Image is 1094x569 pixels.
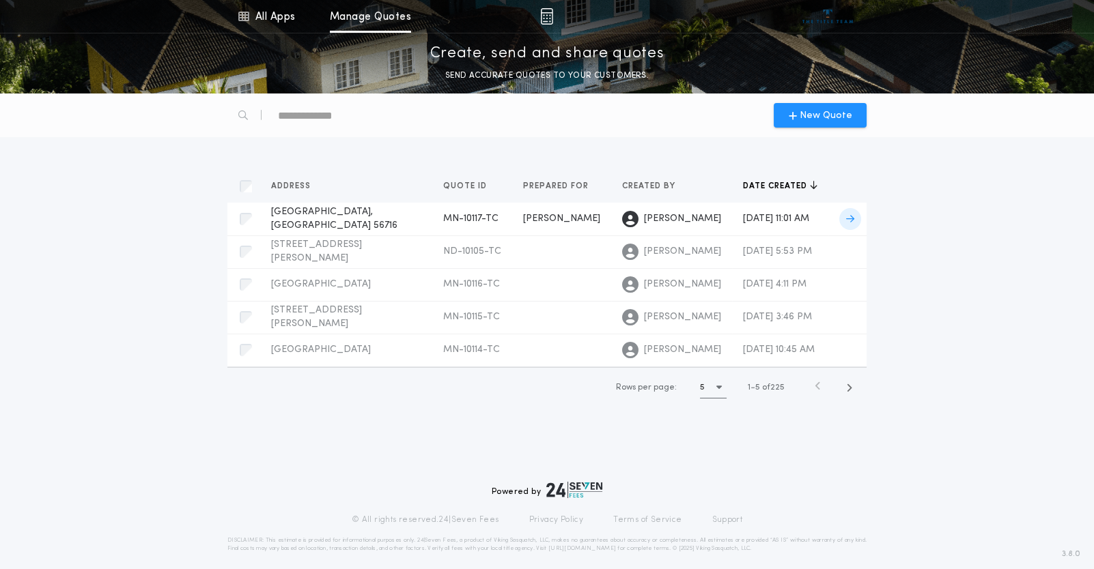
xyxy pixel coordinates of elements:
span: [GEOGRAPHIC_DATA], [GEOGRAPHIC_DATA] 56716 [271,207,397,231]
span: [STREET_ADDRESS][PERSON_NAME] [271,305,362,329]
span: [DATE] 3:46 PM [743,312,812,322]
span: Address [271,181,313,192]
span: MN-10115-TC [443,312,500,322]
a: Privacy Policy [529,514,584,525]
img: logo [546,482,602,498]
span: [DATE] 4:11 PM [743,279,807,289]
button: New Quote [774,103,867,128]
span: MN-10116-TC [443,279,500,289]
button: Address [271,179,321,193]
span: [PERSON_NAME] [523,214,600,224]
a: Support [712,514,742,525]
span: [PERSON_NAME] [644,245,721,259]
span: [STREET_ADDRESS][PERSON_NAME] [271,239,362,263]
span: New Quote [800,108,852,123]
h1: 5 [700,381,705,394]
span: [DATE] 11:01 AM [743,214,809,224]
p: © All rights reserved. 24|Seven Fees [352,514,499,525]
button: 5 [700,377,727,398]
span: Prepared for [523,181,591,192]
p: Create, send and share quotes [430,43,664,65]
span: [PERSON_NAME] [644,212,721,226]
div: Powered by [492,482,602,498]
button: Date created [743,179,817,193]
span: 1 [748,383,751,392]
img: img [540,8,553,25]
button: Created by [622,179,686,193]
img: vs-icon [802,10,854,23]
span: Date created [743,181,810,192]
span: [PERSON_NAME] [644,310,721,324]
span: 5 [755,383,760,392]
span: [PERSON_NAME] [644,343,721,357]
p: DISCLAIMER: This estimate is provided for informational purposes only. 24|Seven Fees, a product o... [227,536,867,553]
a: [URL][DOMAIN_NAME] [548,546,616,551]
span: [GEOGRAPHIC_DATA] [271,279,371,289]
a: Terms of Service [613,514,682,525]
span: Rows per page: [616,383,677,392]
span: of 225 [762,381,785,394]
span: MN-10117-TC [443,214,499,224]
p: SEND ACCURATE QUOTES TO YOUR CUSTOMERS. [445,69,649,83]
span: Created by [622,181,678,192]
span: [DATE] 5:53 PM [743,246,812,257]
span: [PERSON_NAME] [644,278,721,291]
span: [GEOGRAPHIC_DATA] [271,345,371,355]
span: MN-10114-TC [443,345,500,355]
button: Quote ID [443,179,497,193]
span: ND-10105-TC [443,246,501,257]
span: [DATE] 10:45 AM [743,345,815,355]
span: 3.8.0 [1062,548,1080,560]
span: Quote ID [443,181,490,192]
